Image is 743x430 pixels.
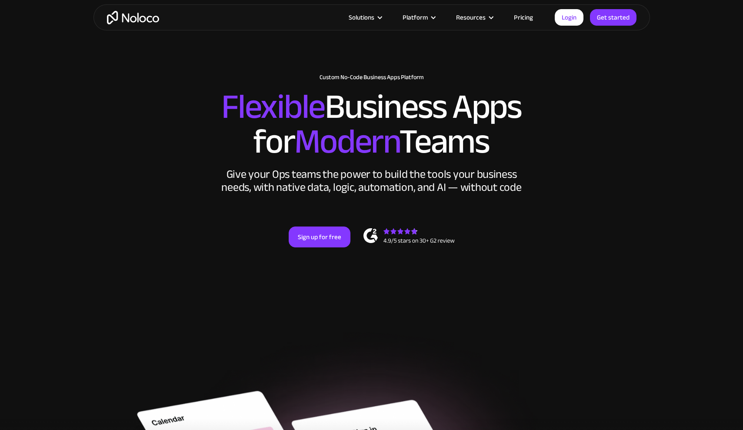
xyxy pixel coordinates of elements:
div: Resources [456,12,486,23]
a: Sign up for free [289,227,350,247]
h1: Custom No-Code Business Apps Platform [102,74,641,81]
div: Platform [403,12,428,23]
div: Resources [445,12,503,23]
a: Get started [590,9,636,26]
span: Flexible [221,74,325,139]
a: home [107,11,159,24]
div: Solutions [349,12,374,23]
a: Login [555,9,583,26]
div: Platform [392,12,445,23]
h2: Business Apps for Teams [102,90,641,159]
span: Modern [294,109,399,174]
a: Pricing [503,12,544,23]
div: Solutions [338,12,392,23]
div: Give your Ops teams the power to build the tools your business needs, with native data, logic, au... [220,168,524,194]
